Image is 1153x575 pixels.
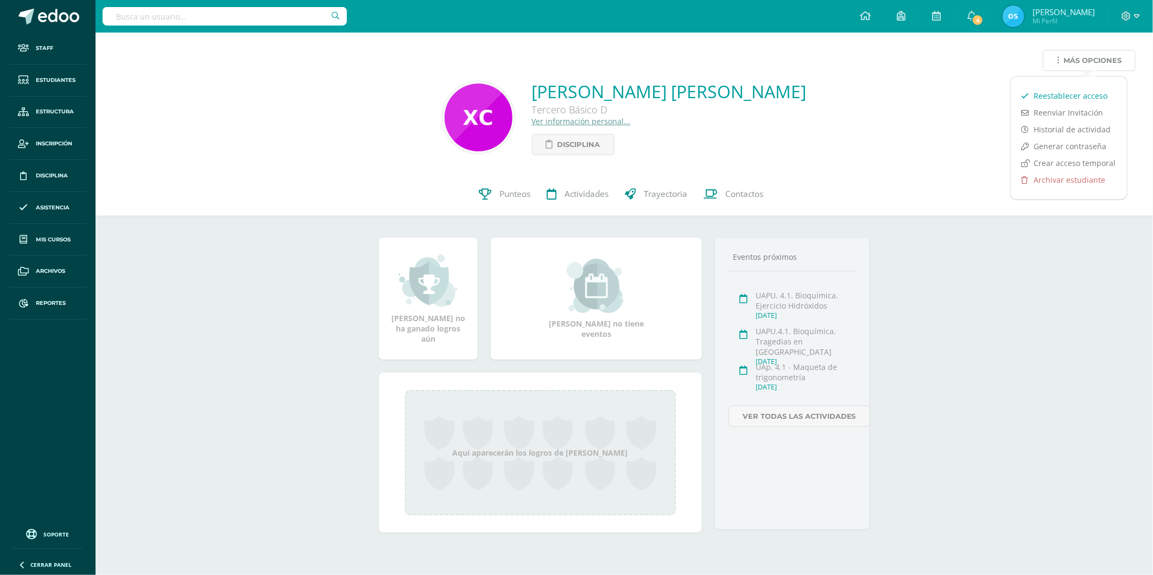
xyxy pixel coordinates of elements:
[9,255,87,287] a: Archivos
[9,128,87,160] a: Inscripción
[1011,155,1127,171] a: Crear acceso temporal
[756,362,853,382] div: UAp. 4.1 - Maqueta de trigonometría
[398,253,458,308] img: achievement_small.png
[9,33,87,65] a: Staff
[1003,5,1024,27] img: 070b477f6933f8ce66674da800cc5d3f.png
[756,326,853,357] div: UAPU.4.1. Bioquímica. Tragedias en [GEOGRAPHIC_DATA]
[471,173,539,216] a: Punteos
[567,259,626,313] img: event_small.png
[1032,7,1095,17] span: [PERSON_NAME]
[405,390,676,515] div: Aquí aparecerán los logros de [PERSON_NAME]
[1043,50,1136,71] a: Más opciones
[36,76,75,85] span: Estudiantes
[972,14,984,26] span: 4
[1011,138,1127,155] a: Generar contraseña
[9,287,87,320] a: Reportes
[36,203,69,212] span: Asistencia
[9,192,87,224] a: Asistencia
[756,382,853,392] div: [DATE]
[558,135,600,155] span: Disciplina
[36,171,68,180] span: Disciplina
[1011,104,1127,121] a: Reenviar Invitación
[725,188,763,200] span: Contactos
[390,253,467,344] div: [PERSON_NAME] no ha ganado logros aún
[756,311,853,320] div: [DATE]
[44,531,69,538] span: Soporte
[728,252,857,262] div: Eventos próximos
[539,173,617,216] a: Actividades
[36,235,71,244] span: Mis cursos
[36,139,72,148] span: Inscripción
[1032,16,1095,25] span: Mi Perfil
[9,224,87,256] a: Mis cursos
[542,259,650,339] div: [PERSON_NAME] no tiene eventos
[565,188,609,200] span: Actividades
[499,188,530,200] span: Punteos
[1011,171,1127,188] a: Archivar estudiante
[36,299,66,308] span: Reportes
[36,267,65,276] span: Archivos
[9,97,87,129] a: Estructura
[644,188,687,200] span: Trayectoria
[9,160,87,192] a: Disciplina
[532,103,807,116] div: Tercero Básico D
[103,7,347,25] input: Busca un usuario...
[756,290,853,311] div: UAPU. 4.1. Bioquímica. Ejercicio Hidróxidos
[728,406,870,427] a: Ver todas las actividades
[1063,50,1122,71] span: Más opciones
[532,134,614,155] a: Disciplina
[617,173,695,216] a: Trayectoria
[532,116,631,126] a: Ver información personal...
[532,80,807,103] a: [PERSON_NAME] [PERSON_NAME]
[445,84,512,151] img: 5a4f13d46c20de0656dcf1c8fe0e3221.png
[36,44,53,53] span: Staff
[9,65,87,97] a: Estudiantes
[1011,87,1127,104] a: Reestablecer acceso
[30,561,72,568] span: Cerrar panel
[13,526,83,541] a: Soporte
[36,107,74,116] span: Estructura
[1011,121,1127,138] a: Historial de actividad
[695,173,771,216] a: Contactos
